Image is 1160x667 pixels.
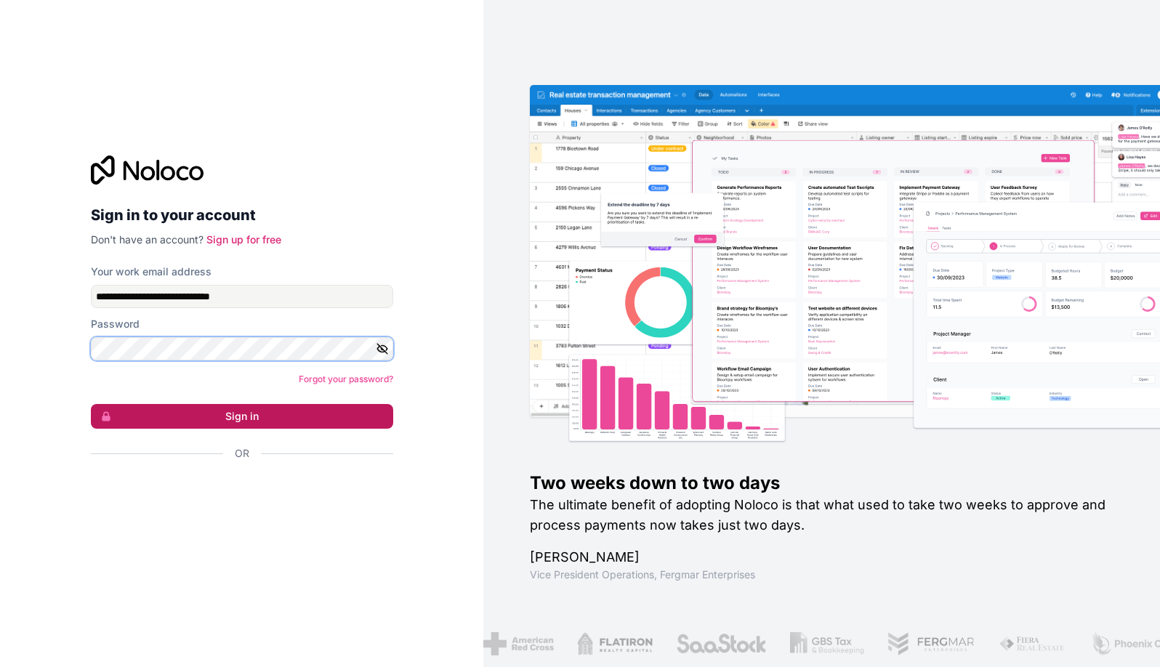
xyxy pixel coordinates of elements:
[235,446,249,461] span: Or
[91,285,393,308] input: Email address
[674,632,765,655] img: /assets/saastock-C6Zbiodz.png
[206,233,281,246] a: Sign up for free
[299,373,393,384] a: Forgot your password?
[91,317,140,331] label: Password
[91,404,393,429] button: Sign in
[482,632,552,655] img: /assets/american-red-cross-BAupjrZR.png
[576,632,651,655] img: /assets/flatiron-C8eUkumj.png
[91,202,393,228] h2: Sign in to your account
[91,233,204,246] span: Don't have an account?
[91,264,212,279] label: Your work email address
[997,632,1066,655] img: /assets/fiera-fwj2N5v4.png
[84,477,389,509] iframe: Sign in with Google Button
[91,337,393,360] input: Password
[885,632,974,655] img: /assets/fergmar-CudnrXN5.png
[530,495,1113,535] h2: The ultimate benefit of adopting Noloco is that what used to take two weeks to approve and proces...
[530,547,1113,567] h1: [PERSON_NAME]
[789,632,863,655] img: /assets/gbstax-C-GtDUiK.png
[530,567,1113,582] h1: Vice President Operations , Fergmar Enterprises
[530,472,1113,495] h1: Two weeks down to two days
